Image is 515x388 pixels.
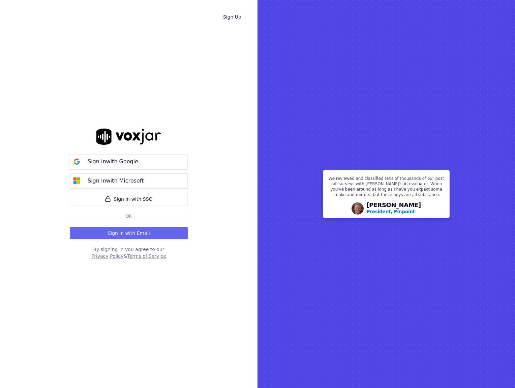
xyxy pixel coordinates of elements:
div: By signing in you agree to our & [70,246,188,259]
p: Sign in with Microsoft [88,177,144,185]
img: google Sign in button [70,155,84,168]
button: Sign inwith Google [70,154,188,169]
p: Sign in with Google [88,158,138,166]
img: logo [96,129,161,144]
img: microsoft Sign in button [70,174,84,188]
button: Terms of Service [127,253,166,259]
a: Sign Up [218,11,247,23]
button: Sign inwith Microsoft [70,173,188,189]
button: Privacy Policy [91,253,123,259]
img: Avatar [352,202,364,215]
p: President, Pinpoint [366,208,415,215]
div: [PERSON_NAME] [366,202,421,215]
button: Sign in with Email [70,227,188,239]
p: We reviewed and classified tens of thousands of our post call surveys with [PERSON_NAME]'s AI eva... [327,176,445,200]
a: Sign in with SSO [70,193,188,205]
span: Or [123,214,134,219]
